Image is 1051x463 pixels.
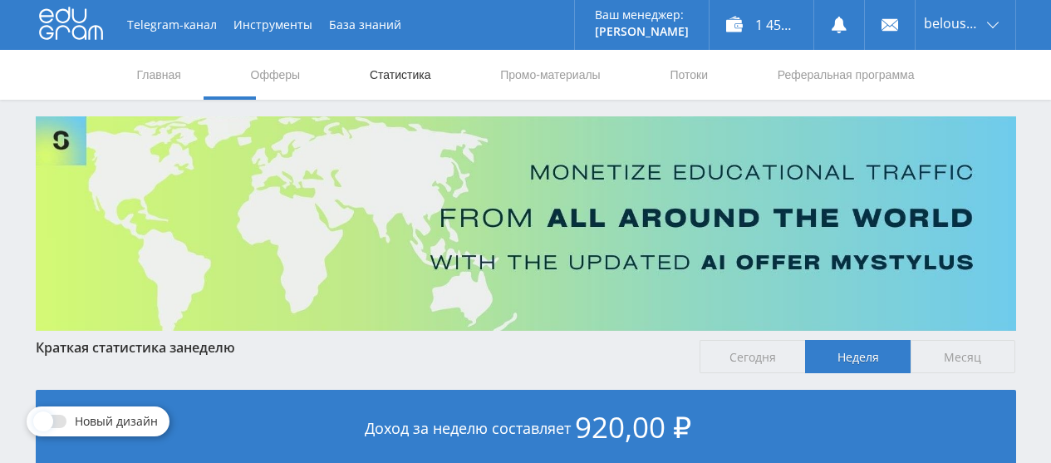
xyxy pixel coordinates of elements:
[184,338,235,357] span: неделю
[75,415,158,428] span: Новый дизайн
[595,25,689,38] p: [PERSON_NAME]
[575,407,691,446] span: 920,00 ₽
[776,50,916,100] a: Реферальная программа
[36,340,684,355] div: Краткая статистика за
[36,116,1016,331] img: Banner
[924,17,982,30] span: belousova1964
[668,50,710,100] a: Потоки
[595,8,689,22] p: Ваш менеджер:
[135,50,183,100] a: Главная
[249,50,302,100] a: Офферы
[498,50,602,100] a: Промо-материалы
[700,340,805,373] span: Сегодня
[805,340,911,373] span: Неделя
[911,340,1016,373] span: Месяц
[368,50,433,100] a: Статистика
